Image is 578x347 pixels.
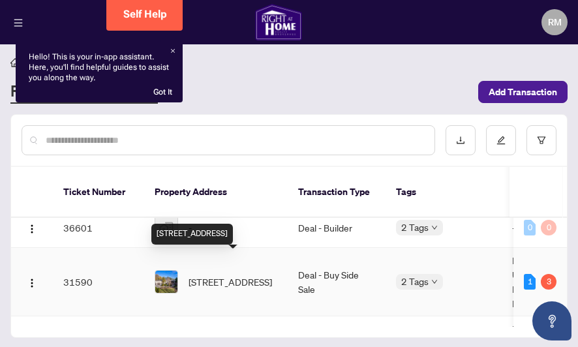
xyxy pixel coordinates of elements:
[431,224,438,231] span: down
[189,275,272,289] span: [STREET_ADDRESS]
[151,224,233,245] div: [STREET_ADDRESS]
[189,220,192,235] span: -
[548,15,562,29] span: RM
[456,136,465,145] span: download
[526,125,556,155] button: filter
[489,82,557,102] span: Add Transaction
[541,220,556,235] div: 0
[27,224,37,234] img: Logo
[53,167,144,218] th: Ticket Number
[53,208,144,248] td: 36601
[288,167,386,218] th: Transaction Type
[524,274,536,290] div: 1
[255,4,302,40] img: logo
[446,125,476,155] button: download
[27,278,37,288] img: Logo
[22,217,42,238] button: Logo
[478,81,568,103] button: Add Transaction
[401,274,429,289] span: 2 Tags
[14,18,23,27] span: menu
[29,52,170,97] div: Hello! This is your in-app assistant. Here, you'll find helpful guides to assist you along the way.
[496,136,506,145] span: edit
[431,279,438,285] span: down
[10,80,158,104] a: RAHR - Transactions
[486,125,516,155] button: edit
[401,220,429,235] span: 2 Tags
[155,271,177,293] img: thumbnail-img
[153,87,172,97] div: Got It
[144,167,288,218] th: Property Address
[53,248,144,316] td: 31590
[123,8,167,20] span: Self Help
[288,208,386,248] td: Deal - Builder
[22,271,42,292] button: Logo
[537,136,546,145] span: filter
[288,248,386,316] td: Deal - Buy Side Sale
[10,58,20,67] span: home
[386,167,502,218] th: Tags
[532,301,571,340] button: Open asap
[541,274,556,290] div: 3
[524,220,536,235] div: 0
